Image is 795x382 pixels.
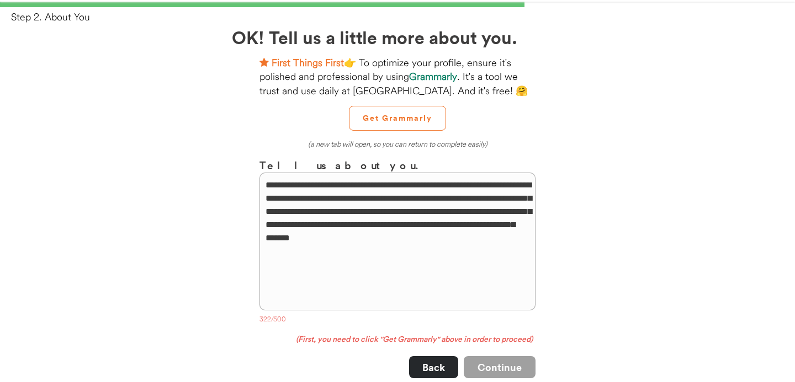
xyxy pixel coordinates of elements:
[464,356,536,378] button: Continue
[409,70,457,83] strong: Grammarly
[259,334,536,345] div: (First, you need to click "Get Grammarly" above in order to proceed)
[259,56,536,98] div: 👉 To optimize your profile, ensure it's polished and professional by using . It's a tool we trust...
[259,157,536,173] h3: Tell us about you.
[2,2,793,7] div: 66%
[308,139,487,148] em: (a new tab will open, so you can return to complete easily)
[11,10,795,24] div: Step 2. About You
[272,56,344,69] strong: First Things First
[349,106,446,131] button: Get Grammarly
[409,356,458,378] button: Back
[232,24,563,50] h2: OK! Tell us a little more about you.
[259,315,536,326] div: 322/500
